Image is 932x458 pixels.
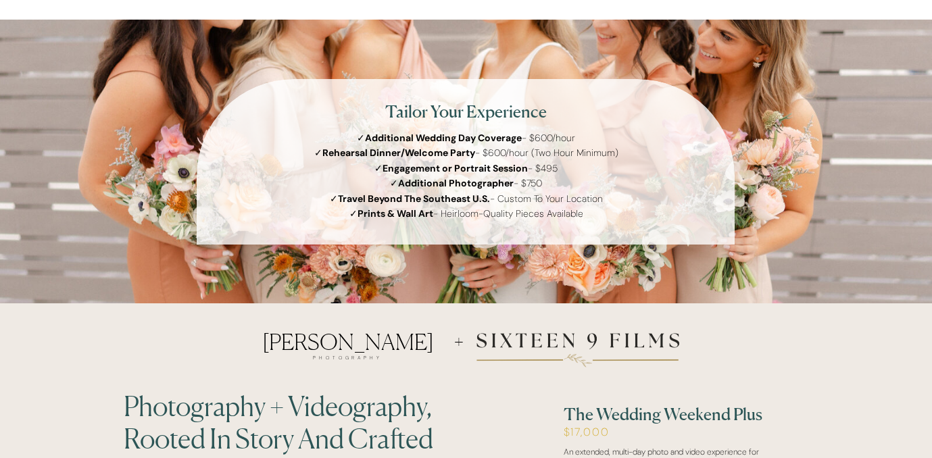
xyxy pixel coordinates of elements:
b: Engagement or Portrait Session [383,162,528,174]
h2: Tailor Your Experience [167,101,766,130]
b: Additional Wedding Day Coverage [365,132,522,144]
a: [PERSON_NAME] [59,329,637,404]
b: Rehearsal Dinner/Welcome Party [322,147,475,159]
b: Travel Beyond The Southeast U.S. [338,193,490,205]
p: ✓ - $600/hour ✓ - $600/hour (Two Hour Minimum) ✓ - $495 ✓ - $750 ✓ - Custom To Your Location ✓ - ... [167,130,766,258]
b: Prints & Wall Art [358,207,433,220]
a: PHOTOGRAPHY [233,355,463,397]
b: Additional Photographer [398,177,514,189]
